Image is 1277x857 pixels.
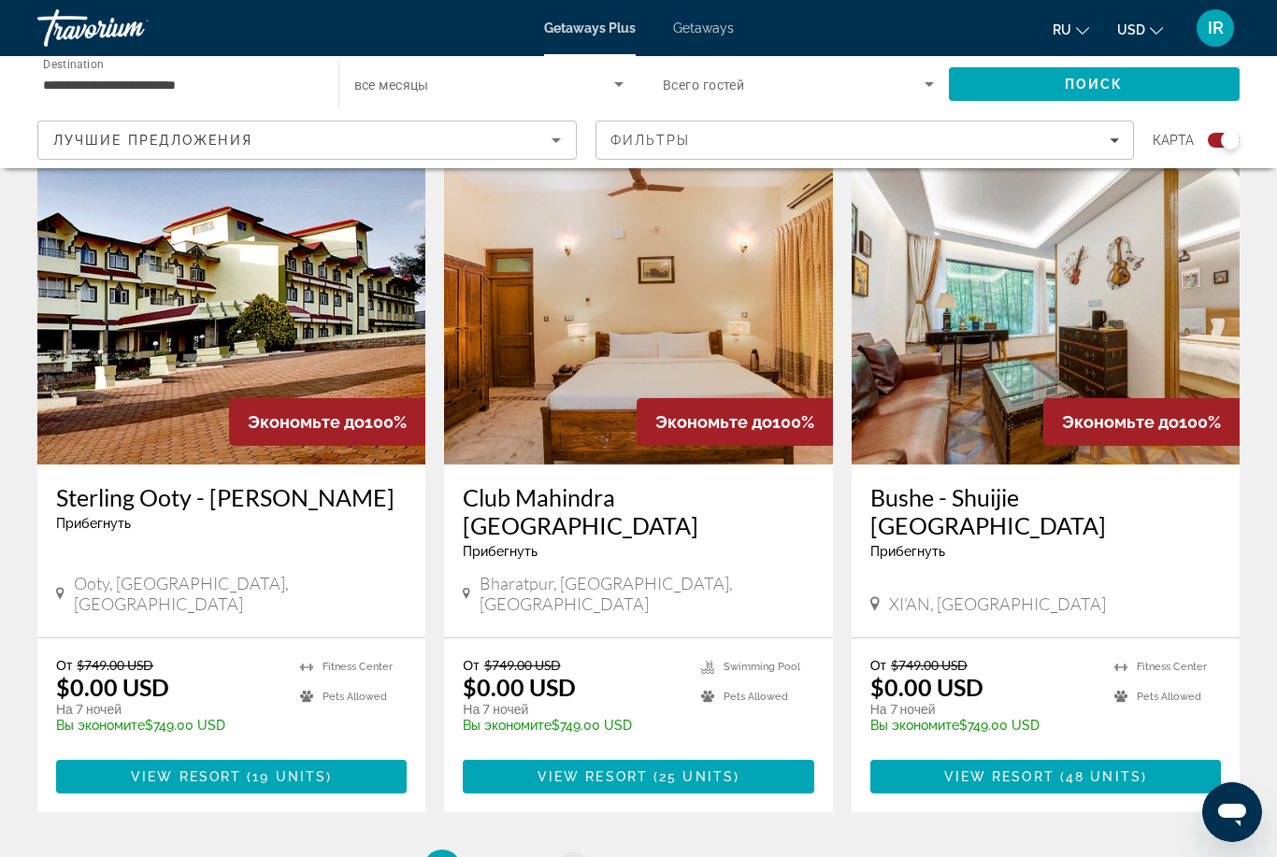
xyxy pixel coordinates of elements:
[323,661,393,673] span: Fitness Center
[595,121,1135,160] button: Filters
[1117,16,1163,43] button: Change currency
[870,760,1221,793] button: View Resort(48 units)
[131,769,241,784] span: View Resort
[1055,769,1147,784] span: ( )
[870,718,959,733] span: Вы экономите
[56,760,407,793] button: View Resort(19 units)
[37,4,224,52] a: Travorium
[663,78,744,93] span: Всего гостей
[673,21,734,36] a: Getaways
[870,483,1221,539] a: Bushe - Shuijie [GEOGRAPHIC_DATA]
[77,657,153,673] span: $749.00 USD
[463,544,538,559] span: Прибегнуть
[56,657,72,673] span: От
[56,516,131,531] span: Прибегнуть
[889,593,1106,614] span: XI'AN, [GEOGRAPHIC_DATA]
[1137,691,1201,703] span: Pets Allowed
[56,483,407,511] a: Sterling Ooty - [PERSON_NAME]
[1043,398,1240,446] div: 100%
[43,74,314,96] input: Select destination
[480,573,813,614] span: Bharatpur, [GEOGRAPHIC_DATA], [GEOGRAPHIC_DATA]
[444,165,832,464] img: Club Mahindra Bharatpur Resort
[870,657,886,673] span: От
[323,691,387,703] span: Pets Allowed
[655,412,772,432] span: Экономьте до
[56,718,281,733] p: $749.00 USD
[1202,782,1262,842] iframe: Кнопка запуска окна обмена сообщениями
[74,573,408,614] span: Ooty, [GEOGRAPHIC_DATA], [GEOGRAPHIC_DATA]
[56,673,169,701] p: $0.00 USD
[648,769,739,784] span: ( )
[1137,661,1207,673] span: Fitness Center
[1066,769,1141,784] span: 48 units
[610,133,691,148] span: Фильтры
[248,412,365,432] span: Экономьте до
[354,78,429,93] span: все месяцы
[659,769,734,784] span: 25 units
[538,769,648,784] span: View Resort
[56,718,145,733] span: Вы экономите
[53,133,252,148] span: Лучшие предложения
[463,657,479,673] span: От
[544,21,636,36] a: Getaways Plus
[53,129,561,151] mat-select: Sort by
[43,57,104,70] span: Destination
[1191,8,1240,48] button: User Menu
[870,718,1096,733] p: $749.00 USD
[944,769,1055,784] span: View Resort
[1062,412,1179,432] span: Экономьте до
[852,165,1240,464] img: Bushe - Shuijie Hotspring Hotel
[252,769,326,784] span: 19 units
[949,67,1241,101] button: Search
[637,398,833,446] div: 100%
[1053,22,1071,37] span: ru
[1117,22,1145,37] span: USD
[1208,19,1224,37] span: IR
[870,673,983,701] p: $0.00 USD
[37,165,425,464] img: Sterling Ooty - Elk Hill
[463,718,682,733] p: $749.00 USD
[463,483,813,539] a: Club Mahindra [GEOGRAPHIC_DATA]
[891,657,968,673] span: $749.00 USD
[1153,127,1194,153] span: карта
[56,701,281,718] p: На 7 ночей
[870,701,1096,718] p: На 7 ночей
[1065,77,1124,92] span: Поиск
[724,691,788,703] span: Pets Allowed
[463,760,813,793] button: View Resort(25 units)
[484,657,561,673] span: $749.00 USD
[463,673,576,701] p: $0.00 USD
[724,661,800,673] span: Swimming Pool
[229,398,425,446] div: 100%
[1053,16,1089,43] button: Change language
[870,544,945,559] span: Прибегнуть
[241,769,332,784] span: ( )
[463,701,682,718] p: На 7 ночей
[463,718,552,733] span: Вы экономите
